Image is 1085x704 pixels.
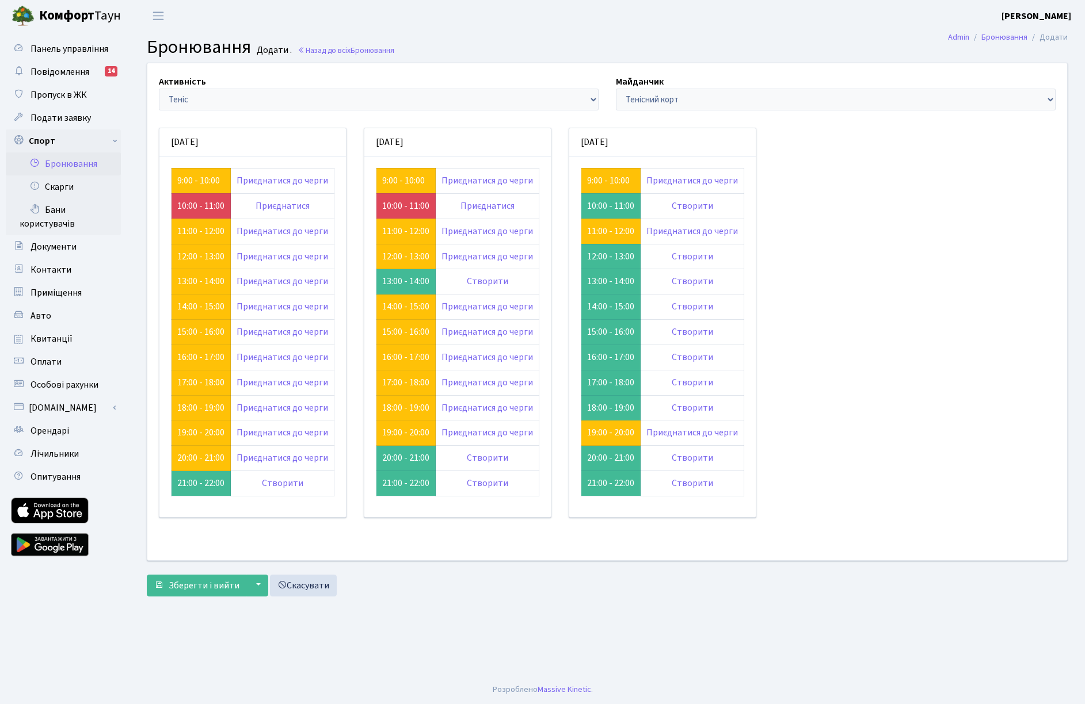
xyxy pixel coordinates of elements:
a: Скасувати [270,575,337,596]
a: 17:00 - 18:00 [382,376,429,389]
a: 14:00 - 15:00 [382,300,429,313]
a: Приєднатися до черги [237,351,328,364]
a: Приєднатися до черги [646,174,738,187]
a: 10:00 - 11:00 [177,200,224,212]
span: Приміщення [31,286,82,299]
div: Розроблено . [493,683,593,696]
a: Оплати [6,350,121,373]
td: 21:00 - 22:00 [376,471,436,496]
a: Бани користувачів [6,198,121,235]
a: Опитування [6,465,121,488]
a: 11:00 - 12:00 [382,225,429,238]
td: 21:00 - 22:00 [172,471,231,496]
a: [DOMAIN_NAME] [6,396,121,419]
td: 15:00 - 16:00 [581,320,641,345]
a: Приєднатися до черги [237,250,328,263]
span: Особові рахунки [31,378,98,391]
div: [DATE] [364,128,551,156]
a: Створити [672,477,713,489]
a: 19:00 - 20:00 [382,426,429,439]
span: Панель управління [31,43,108,55]
a: [PERSON_NAME] [1002,9,1071,23]
a: Приєднатися до черги [441,174,533,187]
a: Створити [672,452,713,464]
a: Приєднатися до черги [237,401,328,414]
a: Документи [6,235,121,258]
a: Створити [672,250,713,263]
span: Бронювання [351,45,394,56]
a: Орендарі [6,419,121,442]
a: 13:00 - 14:00 [177,275,224,288]
a: Приєднатися до черги [237,300,328,313]
a: 9:00 - 10:00 [177,174,220,187]
a: Приміщення [6,281,121,304]
a: Особові рахунки [6,373,121,396]
a: 17:00 - 18:00 [177,376,224,389]
td: 18:00 - 19:00 [581,395,641,420]
span: Повідомлення [31,66,89,78]
a: 19:00 - 20:00 [587,426,634,439]
a: 15:00 - 16:00 [382,326,429,338]
span: Орендарі [31,424,69,437]
span: Таун [39,6,121,26]
button: Переключити навігацію [144,6,173,25]
a: Скарги [6,175,121,198]
a: Створити [262,477,303,489]
a: 11:00 - 12:00 [587,225,634,238]
td: 21:00 - 22:00 [581,471,641,496]
a: Подати заявку [6,106,121,129]
a: 12:00 - 13:00 [382,250,429,263]
span: Лічильники [31,447,79,460]
span: Документи [31,240,77,253]
a: Приєднатися до черги [237,376,328,389]
a: Приєднатися [460,200,515,212]
a: Приєднатися до черги [441,376,533,389]
a: Приєднатися до черги [441,300,533,313]
a: Повідомлення14 [6,60,121,83]
a: Бронювання [981,31,1027,43]
span: Подати заявку [31,112,91,124]
a: Massive Kinetic [538,683,591,695]
a: Створити [672,326,713,338]
a: Приєднатися до черги [441,426,533,439]
a: Створити [672,200,713,212]
span: Авто [31,309,51,322]
a: Приєднатися до черги [441,351,533,364]
a: Квитанції [6,327,121,350]
div: 14 [105,66,117,76]
a: Створити [672,300,713,313]
td: 10:00 - 11:00 [581,193,641,219]
span: Зберегти і вийти [169,579,239,592]
span: Контакти [31,263,71,276]
a: Контакти [6,258,121,281]
a: 20:00 - 21:00 [177,452,224,464]
td: 20:00 - 21:00 [581,446,641,471]
a: 16:00 - 17:00 [177,351,224,364]
a: Приєднатися до черги [646,426,738,439]
nav: breadcrumb [931,25,1085,49]
a: Приєднатися до черги [237,326,328,338]
a: Створити [672,351,713,364]
b: Комфорт [39,6,94,25]
a: Admin [948,31,969,43]
span: Квитанції [31,332,73,345]
span: Опитування [31,470,81,483]
a: Авто [6,304,121,327]
a: 18:00 - 19:00 [382,401,429,414]
a: Створити [467,477,508,489]
a: 11:00 - 12:00 [177,225,224,238]
button: Зберегти і вийти [147,575,247,596]
a: 14:00 - 15:00 [177,300,224,313]
label: Активність [159,75,206,89]
td: 12:00 - 13:00 [581,244,641,269]
span: Бронювання [147,34,251,60]
a: Панель управління [6,37,121,60]
a: Приєднатися до черги [441,225,533,238]
a: Приєднатися до черги [646,225,738,238]
a: Приєднатися до черги [237,225,328,238]
small: Додати . [254,45,292,56]
a: Приєднатися до черги [441,250,533,263]
a: Пропуск в ЖК [6,83,121,106]
li: Додати [1027,31,1068,44]
td: 20:00 - 21:00 [376,446,436,471]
